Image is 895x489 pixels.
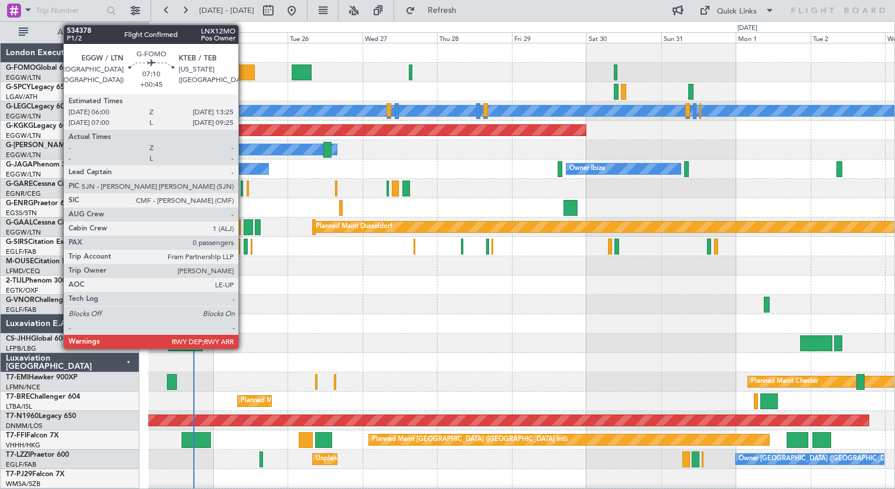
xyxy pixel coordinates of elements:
[6,239,28,246] span: G-SIRS
[6,471,64,478] a: T7-PJ29Falcon 7X
[6,103,31,110] span: G-LEGC
[6,84,31,91] span: G-SPCY
[6,258,34,265] span: M-OUSE
[6,64,36,72] span: G-FOMO
[811,32,885,43] div: Tue 2
[6,247,36,256] a: EGLF/FAB
[6,151,41,159] a: EGGW/LTN
[6,297,85,304] a: G-VNORChallenger 650
[6,413,39,420] span: T7-N1960
[6,219,33,226] span: G-GAAL
[6,471,32,478] span: T7-PJ29
[6,209,37,218] a: EGSS/STN
[6,432,59,439] a: T7-FFIFalcon 7X
[6,451,69,459] a: T7-LZZIPraetor 600
[717,6,757,18] div: Quick Links
[6,181,33,188] span: G-GARE
[569,160,605,178] div: Owner Ibiza
[6,335,71,342] a: CS-JHHGlobal 6000
[6,84,69,91] a: G-SPCYLegacy 650
[6,161,74,168] a: G-JAGAPhenom 300
[6,305,36,314] a: EGLF/FAB
[6,402,32,411] a: LTBA/ISL
[363,32,437,43] div: Wed 27
[6,383,40,392] a: LFMN/NCE
[6,131,41,140] a: EGGW/LTN
[6,374,77,381] a: T7-EMIHawker 900XP
[751,373,818,390] div: Planned Maint Chester
[736,32,810,43] div: Mon 1
[13,23,127,42] button: All Aircraft
[6,422,42,430] a: DNMM/LOS
[6,219,103,226] a: G-GAALCessna Citation XLS+
[6,112,41,121] a: EGGW/LTN
[6,277,66,284] a: 2-TIJLPhenom 300
[6,393,30,400] span: T7-BRE
[6,267,40,276] a: LFMD/CEQ
[6,142,71,149] span: G-[PERSON_NAME]
[437,32,511,43] div: Thu 28
[6,228,41,237] a: EGGW/LTN
[213,32,288,43] div: Mon 25
[36,2,103,19] input: Trip Number
[6,460,36,469] a: EGLF/FAB
[737,23,757,33] div: [DATE]
[6,64,76,72] a: G-FOMOGlobal 6000
[6,393,80,400] a: T7-BREChallenger 604
[6,286,38,295] a: EGTK/OXF
[586,32,661,43] div: Sat 30
[6,161,33,168] span: G-JAGA
[6,93,37,101] a: LGAV/ATH
[6,123,33,130] span: G-KGKG
[400,1,470,20] button: Refresh
[151,23,170,33] div: [DATE]
[6,451,30,459] span: T7-LZZI
[30,28,124,36] span: All Aircraft
[6,123,71,130] a: G-KGKGLegacy 600
[6,239,73,246] a: G-SIRSCitation Excel
[6,200,33,207] span: G-ENRG
[6,181,103,188] a: G-GARECessna Citation XLS+
[6,277,25,284] span: 2-TIJL
[418,6,467,15] span: Refresh
[6,297,35,304] span: G-VNOR
[694,1,780,20] button: Quick Links
[6,258,91,265] a: M-OUSECitation Mustang
[6,441,40,450] a: VHHH/HKG
[512,32,586,43] div: Fri 29
[6,189,41,198] a: EGNR/CEG
[6,374,29,381] span: T7-EMI
[316,450,508,468] div: Unplanned Maint [GEOGRAPHIC_DATA] ([GEOGRAPHIC_DATA])
[6,480,40,488] a: WMSA/SZB
[6,73,41,82] a: EGGW/LTN
[241,392,382,410] div: Planned Maint Warsaw ([GEOGRAPHIC_DATA])
[316,218,392,236] div: Planned Maint Dusseldorf
[139,32,213,43] div: Sun 24
[6,200,73,207] a: G-ENRGPraetor 600
[6,432,26,439] span: T7-FFI
[372,431,568,449] div: Planned Maint [GEOGRAPHIC_DATA] ([GEOGRAPHIC_DATA] Intl)
[661,32,736,43] div: Sun 31
[6,335,31,342] span: CS-JHH
[6,344,36,353] a: LFPB/LBG
[6,170,41,179] a: EGGW/LTN
[288,32,362,43] div: Tue 26
[6,413,76,420] a: T7-N1960Legacy 650
[6,103,69,110] a: G-LEGCLegacy 600
[6,142,136,149] a: G-[PERSON_NAME]Cessna Citation XLS
[199,5,254,16] span: [DATE] - [DATE]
